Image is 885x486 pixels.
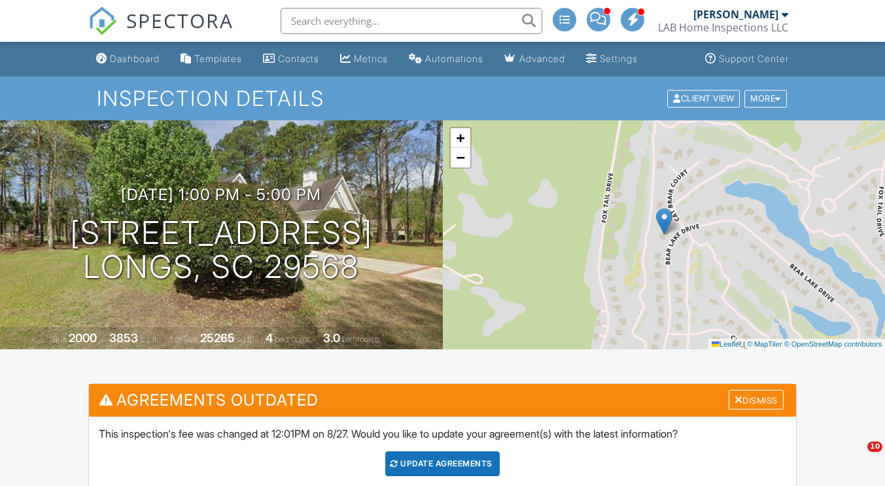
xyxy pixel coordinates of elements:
[52,334,67,344] span: Built
[700,47,794,71] a: Support Center
[342,334,379,344] span: bathrooms
[335,47,393,71] a: Metrics
[747,340,782,348] a: © MapTiler
[97,87,788,110] h1: Inspection Details
[456,130,464,146] span: +
[867,442,882,452] span: 10
[693,8,778,21] div: [PERSON_NAME]
[171,334,198,344] span: Lot Size
[600,53,638,64] div: Settings
[784,340,882,348] a: © OpenStreetMap contributors
[729,390,784,410] div: Dismiss
[499,47,570,71] a: Advanced
[656,208,672,235] img: Marker
[89,384,795,416] h3: Agreements Outdated
[451,128,470,148] a: Zoom in
[194,53,242,64] div: Templates
[70,216,373,285] h1: [STREET_ADDRESS] Longs, SC 29568
[712,340,741,348] a: Leaflet
[200,331,235,345] div: 25265
[354,53,388,64] div: Metrics
[281,8,542,34] input: Search everything...
[258,47,324,71] a: Contacts
[581,47,643,71] a: Settings
[323,331,340,345] div: 3.0
[91,47,165,71] a: Dashboard
[456,149,464,165] span: −
[743,340,745,348] span: |
[140,334,158,344] span: sq. ft.
[658,21,788,34] div: LAB Home Inspections LLC
[278,53,319,64] div: Contacts
[69,331,97,345] div: 2000
[667,90,740,107] div: Client View
[88,7,117,35] img: The Best Home Inspection Software - Spectora
[110,53,160,64] div: Dashboard
[841,442,872,473] iframe: Intercom live chat
[175,47,247,71] a: Templates
[719,53,789,64] div: Support Center
[237,334,253,344] span: sq.ft.
[425,53,483,64] div: Automations
[275,334,311,344] span: bedrooms
[385,451,500,476] div: Update Agreements
[451,148,470,167] a: Zoom out
[744,90,787,107] div: More
[666,93,743,103] a: Client View
[266,331,273,345] div: 4
[88,18,234,45] a: SPECTORA
[121,186,321,203] h3: [DATE] 1:00 pm - 5:00 pm
[519,53,565,64] div: Advanced
[126,7,234,34] span: SPECTORA
[404,47,489,71] a: Automations (Advanced)
[109,331,138,345] div: 3853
